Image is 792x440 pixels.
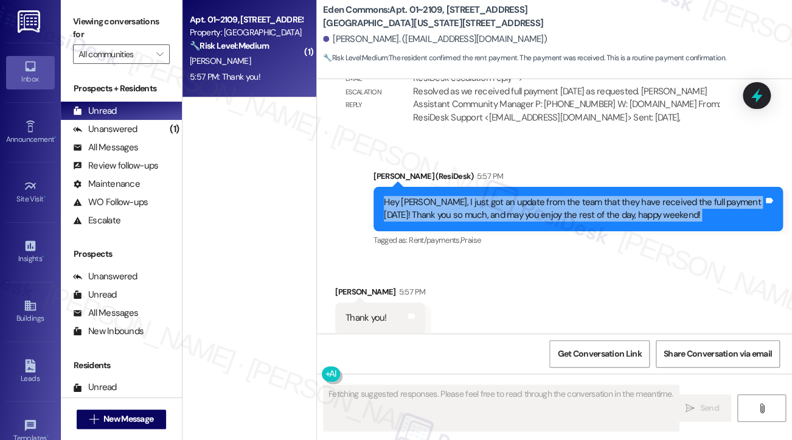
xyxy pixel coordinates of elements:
div: ResiDesk escalation reply -> Resolved as we received full payment [DATE] as requested. [PERSON_NA... [413,72,720,123]
i:  [757,403,766,413]
div: Unread [73,381,117,394]
div: Residents [61,359,182,372]
a: Leads [6,355,55,388]
div: WO Follow-ups [73,196,148,209]
div: Escalate [73,214,120,227]
div: (1) [167,120,182,139]
div: [PERSON_NAME] [335,285,425,302]
div: Email escalation reply [346,72,393,111]
div: Prospects + Residents [61,82,182,95]
b: Eden Commons: Apt. 01~2109, [STREET_ADDRESS][GEOGRAPHIC_DATA][US_STATE][STREET_ADDRESS] [323,4,566,30]
div: Unanswered [73,123,137,136]
button: Get Conversation Link [549,340,649,368]
div: Tagged as: [373,231,783,249]
div: 5:57 PM [474,170,503,183]
span: Send [700,402,718,414]
div: Property: [GEOGRAPHIC_DATA] [190,26,302,39]
span: [PERSON_NAME] [190,55,251,66]
span: : The resident confirmed the rent payment. The payment was received. This is a routine payment co... [323,52,726,65]
div: Prospects [61,248,182,260]
div: Unread [73,288,117,301]
a: Inbox [6,56,55,89]
input: All communities [78,44,150,64]
label: Viewing conversations for [73,12,170,44]
div: Thank you! [346,312,387,324]
a: Site Visit • [6,176,55,209]
div: Unread [73,105,117,117]
div: All Messages [73,307,138,320]
strong: 🔧 Risk Level: Medium [190,40,269,51]
div: Hey [PERSON_NAME], I just got an update from the team that they have received the full payment [D... [384,196,763,222]
i:  [686,403,695,413]
textarea: Fetching suggested responses. Please feel free to read through the conversation in the meantime. [324,385,679,431]
button: Share Conversation via email [656,340,780,368]
div: [PERSON_NAME]. ([EMAIL_ADDRESS][DOMAIN_NAME]) [323,33,547,46]
div: Maintenance [73,178,140,190]
strong: 🔧 Risk Level: Medium [323,53,387,63]
span: New Message [103,413,153,425]
i:  [156,49,163,59]
div: (1) [167,396,182,415]
button: New Message [77,410,167,429]
span: Share Conversation via email [664,347,772,360]
a: Insights • [6,236,55,268]
div: Apt. 01~2109, [STREET_ADDRESS][GEOGRAPHIC_DATA][US_STATE][STREET_ADDRESS] [190,13,302,26]
div: Unanswered [73,270,137,283]
div: New Inbounds [73,325,144,338]
span: Get Conversation Link [557,347,641,360]
span: Rent/payments , [409,235,460,245]
button: Send [673,394,731,422]
span: • [54,133,56,142]
span: Praise [460,235,481,245]
div: [PERSON_NAME] (ResiDesk) [373,170,783,187]
div: 5:57 PM: Thank you! [190,71,260,82]
a: Buildings [6,295,55,328]
span: • [44,193,46,201]
span: • [42,253,44,261]
div: All Messages [73,141,138,154]
i:  [89,414,99,424]
div: Review follow-ups [73,159,158,172]
img: ResiDesk Logo [18,10,43,33]
div: 5:57 PM [396,285,425,298]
